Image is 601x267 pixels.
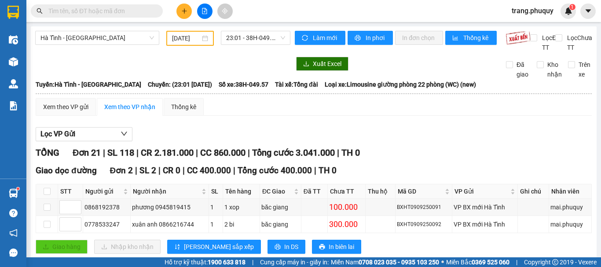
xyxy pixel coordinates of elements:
button: uploadGiao hàng [36,240,88,254]
img: warehouse-icon [9,35,18,44]
span: question-circle [9,209,18,217]
span: Miền Bắc [446,257,509,267]
input: Tìm tên, số ĐT hoặc mã đơn [48,6,152,16]
span: plus [181,8,187,14]
span: | [196,147,198,158]
sup: 1 [17,187,19,190]
span: | [103,147,105,158]
span: Cung cấp máy in - giấy in: [260,257,329,267]
span: sync [302,35,309,42]
span: Tổng cước 3.041.000 [252,147,335,158]
strong: 0369 525 060 [472,259,509,266]
span: Giao dọc đường [36,165,97,176]
span: TH 0 [341,147,360,158]
div: băc giang [261,219,300,229]
b: Tuyến: Hà Tĩnh - [GEOGRAPHIC_DATA] [36,81,141,88]
div: mai.phuquy [550,202,590,212]
span: In DS [284,242,298,252]
span: | [516,257,517,267]
span: aim [222,8,228,14]
button: Lọc VP Gửi [36,127,132,141]
span: CR 2.181.000 [141,147,194,158]
span: In biên lai [329,242,354,252]
th: STT [58,184,83,199]
div: VP BX mới Hà Tĩnh [454,202,516,212]
img: 9k= [506,31,531,45]
th: SL [209,184,223,199]
span: | [252,257,253,267]
img: solution-icon [9,101,18,110]
th: Ghi chú [518,184,549,199]
span: | [233,165,235,176]
span: sort-ascending [174,244,180,251]
span: bar-chart [452,35,460,42]
span: Xuất Excel [313,59,341,69]
span: Tài xế: Tổng đài [275,80,318,89]
div: xuân anh 0866216744 [132,219,207,229]
button: aim [217,4,233,19]
span: Loại xe: Limousine giường phòng 22 phòng (WC) (new) [325,80,476,89]
span: Hỗ trợ kỹ thuật: [165,257,246,267]
span: Người gửi [85,187,121,196]
img: warehouse-icon [9,79,18,88]
div: VP BX mới Hà Tĩnh [454,219,516,229]
img: icon-new-feature [564,7,572,15]
div: băc giang [261,202,300,212]
span: TỔNG [36,147,59,158]
button: plus [176,4,192,19]
div: BXHT0909250091 [397,203,451,212]
div: mai.phuquy [550,219,590,229]
span: Kho nhận [544,60,565,79]
div: phương 0945819415 [132,202,207,212]
span: | [135,165,137,176]
button: downloadNhập kho nhận [94,240,161,254]
td: BXHT0909250092 [396,216,453,233]
div: 100.000 [329,201,364,213]
img: warehouse-icon [9,57,18,66]
div: 300.000 [329,218,364,230]
span: CC 400.000 [187,165,231,176]
span: ĐC Giao [262,187,292,196]
button: file-add [197,4,213,19]
td: BXHT0909250091 [396,199,453,216]
div: 1 xop [224,202,258,212]
span: Mã GD [398,187,443,196]
span: trang.phuquy [505,5,561,16]
div: 0778533247 [84,219,129,229]
span: Thống kê [463,33,490,43]
span: Hà Tĩnh - Hà Nội [40,31,154,44]
span: Đã giao [513,60,532,79]
button: printerIn phơi [348,31,393,45]
span: TH 0 [319,165,337,176]
span: CC 860.000 [200,147,246,158]
span: CR 0 [163,165,180,176]
th: Nhân viên [549,184,592,199]
th: Đã TT [301,184,328,199]
button: printerIn biên lai [312,240,361,254]
sup: 1 [569,4,575,10]
button: bar-chartThống kê [445,31,497,45]
span: | [136,147,139,158]
span: 23:01 - 38H-049.57 [226,31,285,44]
span: download [303,61,309,68]
strong: 0708 023 035 - 0935 103 250 [359,259,439,266]
div: 1 [210,202,221,212]
span: notification [9,229,18,237]
span: Số xe: 38H-049.57 [219,80,268,89]
span: | [314,165,316,176]
span: SL 118 [107,147,134,158]
span: Làm mới [313,33,338,43]
span: | [158,165,161,176]
span: In phơi [366,33,386,43]
span: printer [355,35,362,42]
span: ⚪️ [441,260,444,264]
button: downloadXuất Excel [296,57,348,71]
div: 1 [210,219,221,229]
button: printerIn DS [268,240,305,254]
div: Thống kê [171,102,196,112]
button: sort-ascending[PERSON_NAME] sắp xếp [167,240,261,254]
span: 1 [571,4,574,10]
span: | [337,147,339,158]
span: Lọc Chưa TT [564,33,594,52]
div: 2 bi [224,219,258,229]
